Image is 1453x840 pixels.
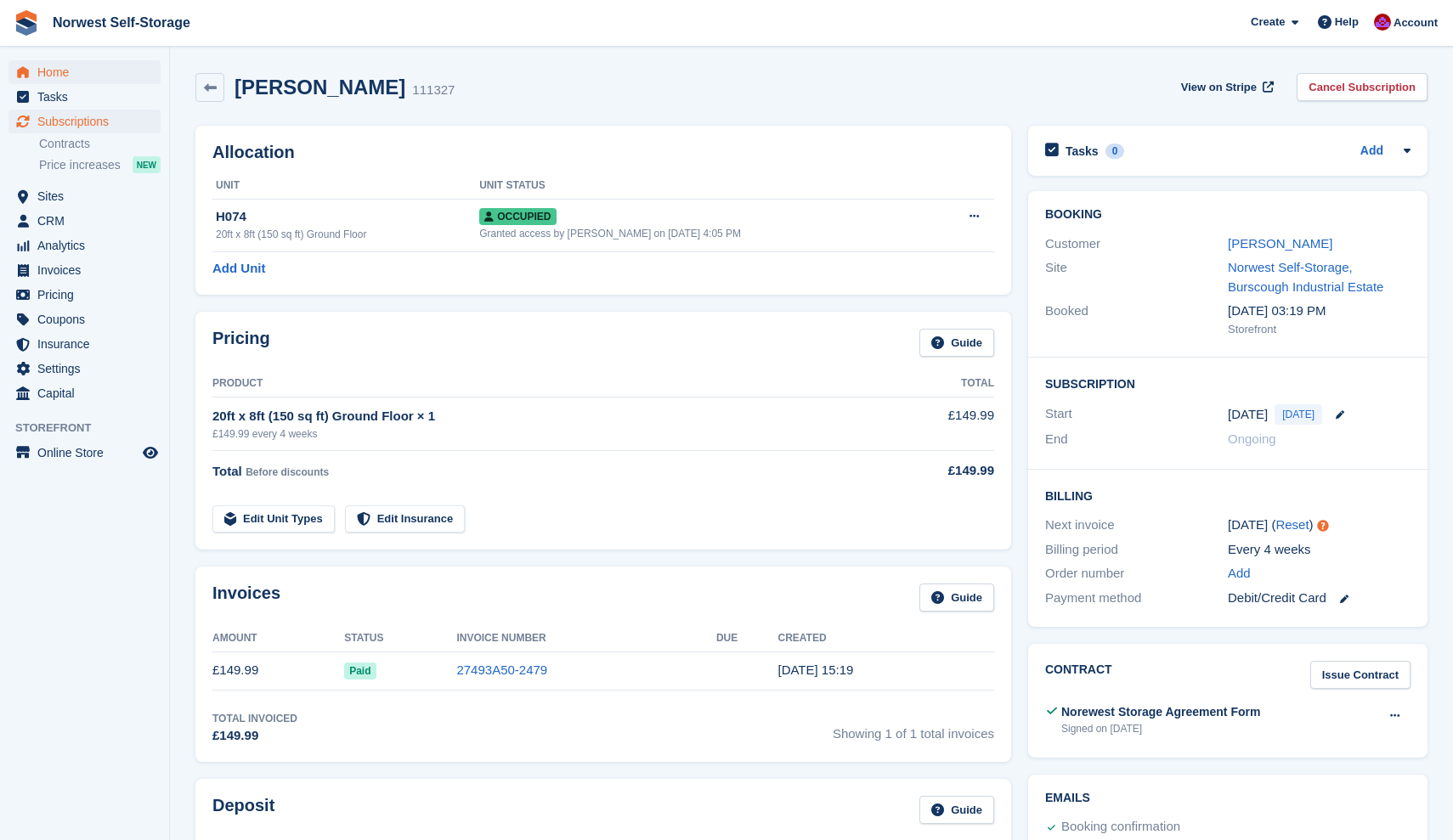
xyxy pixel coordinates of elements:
[479,226,932,241] div: Granted access by [PERSON_NAME] on [DATE] 4:05 PM
[1045,404,1228,425] div: Start
[873,370,994,397] th: Total
[1174,73,1277,101] a: View on Stripe
[1045,661,1112,689] h2: Contract
[1061,703,1260,721] div: Norewest Storage Agreement Form
[1275,404,1322,425] span: [DATE]
[1310,661,1411,689] a: Issue Contract
[37,441,139,465] span: Online Store
[8,357,161,381] a: menu
[216,227,479,242] div: 20ft x 8ft (150 sq ft) Ground Floor
[1297,73,1428,101] a: Cancel Subscription
[212,796,274,824] h2: Deposit
[1394,14,1438,31] span: Account
[8,60,161,84] a: menu
[8,258,161,282] a: menu
[37,110,139,133] span: Subscriptions
[1045,589,1228,608] div: Payment method
[1045,258,1228,296] div: Site
[212,370,873,397] th: Product
[14,10,39,36] img: stora-icon-8386f47178a22dfd0bd8f6a31ec36ba5ce8667c1dd55bd0f319d3a0aa187defe.svg
[37,258,139,282] span: Invoices
[39,155,161,174] a: Price increases NEW
[873,461,994,481] div: £149.99
[1335,14,1359,31] span: Help
[1066,144,1099,159] h2: Tasks
[1228,302,1411,321] div: [DATE] 03:19 PM
[39,157,121,173] span: Price increases
[1045,564,1228,583] div: Order number
[919,329,994,357] a: Guide
[1045,487,1411,504] h2: Billing
[1228,589,1411,608] div: Debit/Credit Card
[37,307,139,331] span: Coupons
[412,81,455,100] div: 111327
[8,110,161,133] a: menu
[8,209,161,233] a: menu
[456,625,716,652] th: Invoice Number
[37,85,139,109] span: Tasks
[1228,260,1383,294] a: Norwest Self-Storage, Burscough Industrial Estate
[8,332,161,356] a: menu
[212,625,344,652] th: Amount
[212,259,265,279] a: Add Unit
[46,8,197,37] a: Norwest Self-Storage
[1045,516,1228,535] div: Next invoice
[235,76,405,99] h2: [PERSON_NAME]
[479,208,556,225] span: Occupied
[1228,564,1251,583] a: Add
[212,651,344,690] td: £149.99
[1228,236,1332,251] a: [PERSON_NAME]
[777,625,994,652] th: Created
[919,583,994,612] a: Guide
[8,441,161,465] a: menu
[919,796,994,824] a: Guide
[479,172,932,200] th: Unit Status
[344,625,456,652] th: Status
[212,143,994,162] h2: Allocation
[777,662,853,677] time: 2025-09-30 14:19:41 UTC
[216,207,479,227] div: H074
[1045,430,1228,449] div: End
[1045,302,1228,337] div: Booked
[246,466,329,478] span: Before discounts
[8,85,161,109] a: menu
[1360,142,1383,161] a: Add
[1228,516,1411,535] div: [DATE] ( )
[212,426,873,442] div: £149.99 every 4 weeks
[212,726,297,746] div: £149.99
[212,711,297,726] div: Total Invoiced
[8,184,161,208] a: menu
[1061,721,1260,736] div: Signed on [DATE]
[212,172,479,200] th: Unit
[133,156,161,173] div: NEW
[456,662,547,677] a: 27493A50-2479
[212,407,873,426] div: 20ft x 8ft (150 sq ft) Ground Floor × 1
[1228,540,1411,560] div: Every 4 weeks
[37,184,139,208] span: Sites
[1374,14,1391,31] img: Daniel Grensinger
[8,307,161,331] a: menu
[716,625,778,652] th: Due
[1045,234,1228,254] div: Customer
[37,381,139,405] span: Capital
[344,662,376,679] span: Paid
[37,357,139,381] span: Settings
[37,209,139,233] span: CRM
[8,283,161,307] a: menu
[1251,14,1285,31] span: Create
[39,136,161,152] a: Contracts
[212,583,280,612] h2: Invoices
[1275,517,1309,532] a: Reset
[8,381,161,405] a: menu
[1045,375,1411,392] h2: Subscription
[1105,144,1125,159] div: 0
[212,329,270,357] h2: Pricing
[1228,405,1268,425] time: 2025-09-30 00:00:00 UTC
[8,234,161,257] a: menu
[1315,518,1331,533] div: Tooltip anchor
[873,397,994,450] td: £149.99
[15,420,169,437] span: Storefront
[833,711,994,746] span: Showing 1 of 1 total invoices
[37,283,139,307] span: Pricing
[140,443,161,463] a: Preview store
